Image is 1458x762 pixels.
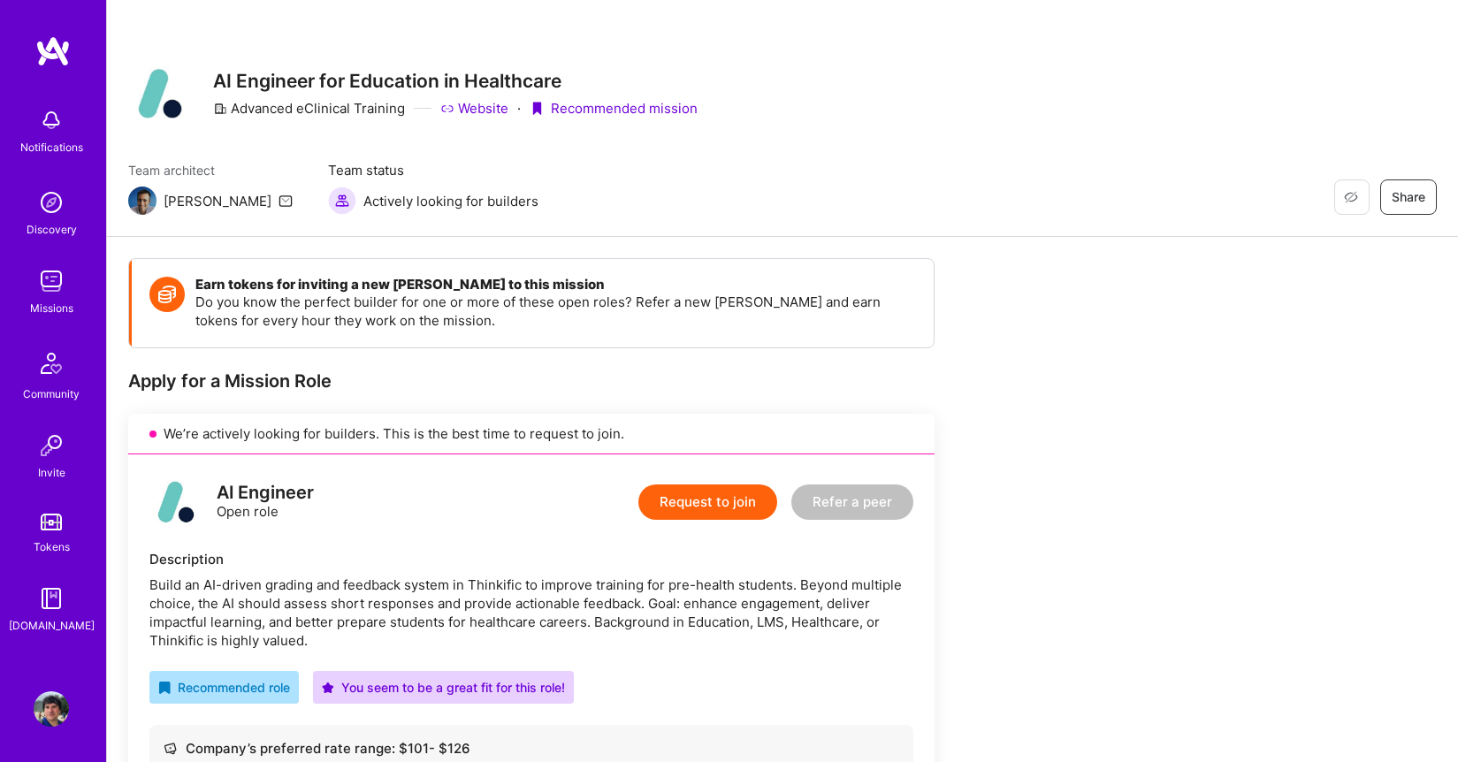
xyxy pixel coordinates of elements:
img: logo [35,35,71,67]
a: Website [440,99,508,118]
div: You seem to be a great fit for this role! [322,678,565,697]
span: Actively looking for builders [363,192,538,210]
div: We’re actively looking for builders. This is the best time to request to join. [128,414,935,454]
img: User Avatar [34,691,69,727]
div: Build an AI-driven grading and feedback system in Thinkific to improve training for pre-health st... [149,575,913,650]
i: icon PurpleStar [322,682,334,694]
div: AI Engineer [217,484,314,502]
img: Actively looking for builders [328,187,356,215]
div: Description [149,550,913,568]
div: [PERSON_NAME] [164,192,271,210]
div: Open role [217,484,314,521]
img: Community [30,342,73,385]
div: [DOMAIN_NAME] [9,616,95,635]
div: Apply for a Mission Role [128,370,935,392]
div: Tokens [34,537,70,556]
button: Refer a peer [791,484,913,520]
i: icon Mail [279,194,293,208]
i: icon CompanyGray [213,102,227,116]
i: icon EyeClosed [1344,190,1358,204]
img: discovery [34,185,69,220]
div: Advanced eClinical Training [213,99,405,118]
img: Token icon [149,277,185,312]
img: Team Architect [128,187,156,215]
img: bell [34,103,69,138]
span: Share [1392,188,1425,206]
span: Team architect [128,161,293,179]
div: Discovery [27,220,77,239]
div: Notifications [20,138,83,156]
p: Do you know the perfect builder for one or more of these open roles? Refer a new [PERSON_NAME] an... [195,293,916,330]
span: Team status [328,161,538,179]
i: icon PurpleRibbon [530,102,544,116]
img: teamwork [34,263,69,299]
button: Share [1380,179,1437,215]
div: Missions [30,299,73,317]
img: logo [149,476,202,529]
div: Company’s preferred rate range: $ 101 - $ 126 [164,739,899,758]
button: Request to join [638,484,777,520]
i: icon Cash [164,742,177,755]
img: tokens [41,514,62,530]
div: · [517,99,521,118]
img: Invite [34,428,69,463]
img: Company Logo [128,62,192,126]
img: guide book [34,581,69,616]
div: Recommended role [158,678,290,697]
h3: AI Engineer for Education in Healthcare [213,70,698,92]
div: Recommended mission [530,99,698,118]
h4: Earn tokens for inviting a new [PERSON_NAME] to this mission [195,277,916,293]
i: icon RecommendedBadge [158,682,171,694]
div: Community [23,385,80,403]
div: Invite [38,463,65,482]
a: User Avatar [29,691,73,727]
